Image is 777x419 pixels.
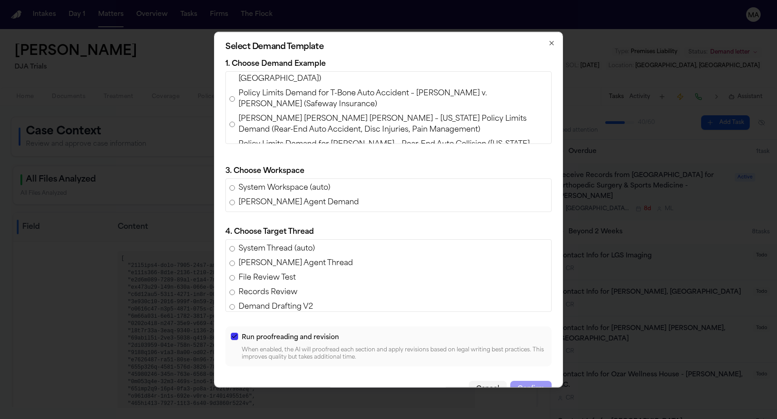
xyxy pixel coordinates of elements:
[229,96,235,101] input: Policy Limits Demand for T-Bone Auto Accident – [PERSON_NAME] v. [PERSON_NAME] (Safeway Insurance)
[239,286,298,297] span: Records Review
[225,226,552,237] p: 4. Choose Target Thread
[239,182,330,193] span: System Workspace (auto)
[229,121,235,127] input: [PERSON_NAME] [PERSON_NAME] [PERSON_NAME] – [US_STATE] Policy Limits Demand (Rear-End Auto Accide...
[239,51,548,84] span: Cervical and [MEDICAL_DATA] Disc Injuries Requiring ACDF Surgery After Wheel [MEDICAL_DATA] Auto ...
[239,138,548,160] span: Policy Limits Demand for [PERSON_NAME] – Rear-End Auto Collision ([US_STATE], 2023)
[229,246,235,251] input: System Thread (auto)
[469,380,507,397] button: Cancel
[225,165,552,176] p: 3. Choose Workspace
[229,304,235,309] input: Demand Drafting V2
[242,346,546,360] p: When enabled, the AI will proofread each section and apply revisions based on legal writing best ...
[239,243,315,254] span: System Thread (auto)
[229,185,235,190] input: System Workspace (auto)
[239,113,548,135] span: [PERSON_NAME] [PERSON_NAME] [PERSON_NAME] – [US_STATE] Policy Limits Demand (Rear-End Auto Accide...
[225,43,552,51] h2: Select Demand Template
[239,301,313,312] span: Demand Drafting V2
[239,197,359,207] span: [PERSON_NAME] Agent Demand
[242,334,339,340] span: Run proofreading and revision
[239,272,296,283] span: File Review Test
[239,88,548,109] span: Policy Limits Demand for T-Bone Auto Accident – [PERSON_NAME] v. [PERSON_NAME] (Safeway Insurance)
[239,257,353,268] span: [PERSON_NAME] Agent Thread
[229,260,235,266] input: [PERSON_NAME] Agent Thread
[229,289,235,295] input: Records Review
[225,58,552,69] p: 1. Choose Demand Example
[229,199,235,205] input: [PERSON_NAME] Agent Demand
[229,275,235,280] input: File Review Test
